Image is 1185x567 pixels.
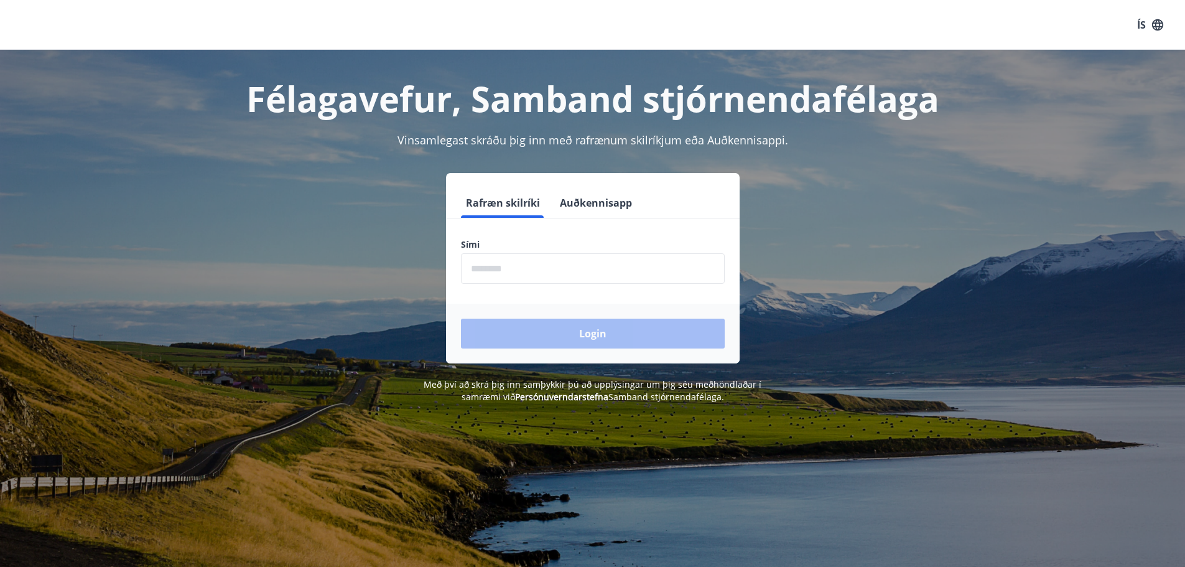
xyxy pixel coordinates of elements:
button: ÍS [1130,14,1170,36]
button: Auðkennisapp [555,188,637,218]
span: Vinsamlegast skráðu þig inn með rafrænum skilríkjum eða Auðkennisappi. [397,133,788,148]
h1: Félagavefur, Samband stjórnendafélaga [160,75,1026,122]
a: Persónuverndarstefna [515,391,608,403]
label: Sími [461,238,725,251]
span: Með því að skrá þig inn samþykkir þú að upplýsingar um þig séu meðhöndlaðar í samræmi við Samband... [424,378,761,403]
button: Rafræn skilríki [461,188,545,218]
